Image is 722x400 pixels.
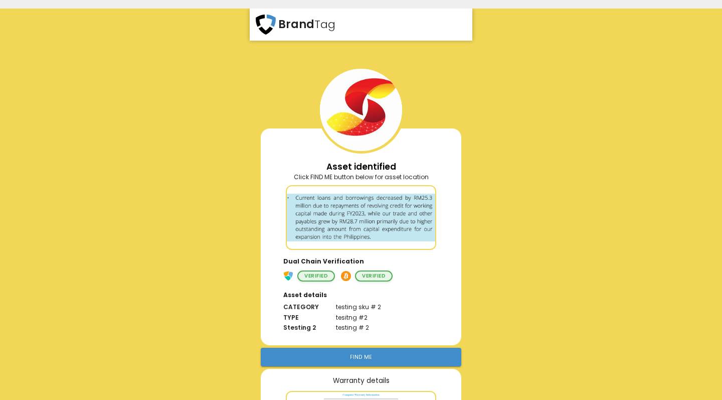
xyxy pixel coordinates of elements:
h6: FIND ME [350,353,372,361]
td: TYPE [273,313,326,323]
span: Tag [314,17,335,32]
h6: Dual Chain Verification [283,257,364,266]
img: Bitcoin Blockchain [341,271,351,281]
div: Verified [355,271,393,282]
span: Brand [278,17,314,32]
img: NEM Catapult Blockchain [283,271,293,281]
td: testing sku # 2 [326,302,449,312]
p: Click FIND ME button below for asset location [273,173,449,181]
td: CATEGORY [273,302,326,312]
td: tesitng #2 [326,313,449,323]
td: testing # 2 [326,323,449,333]
a: FIND ME [261,348,461,366]
h6: Warranty details [267,375,455,387]
td: Stesting 2 [273,323,326,333]
div: Verified [297,271,335,282]
h6: Asset details [273,284,449,302]
a: Asset identified [326,161,396,173]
